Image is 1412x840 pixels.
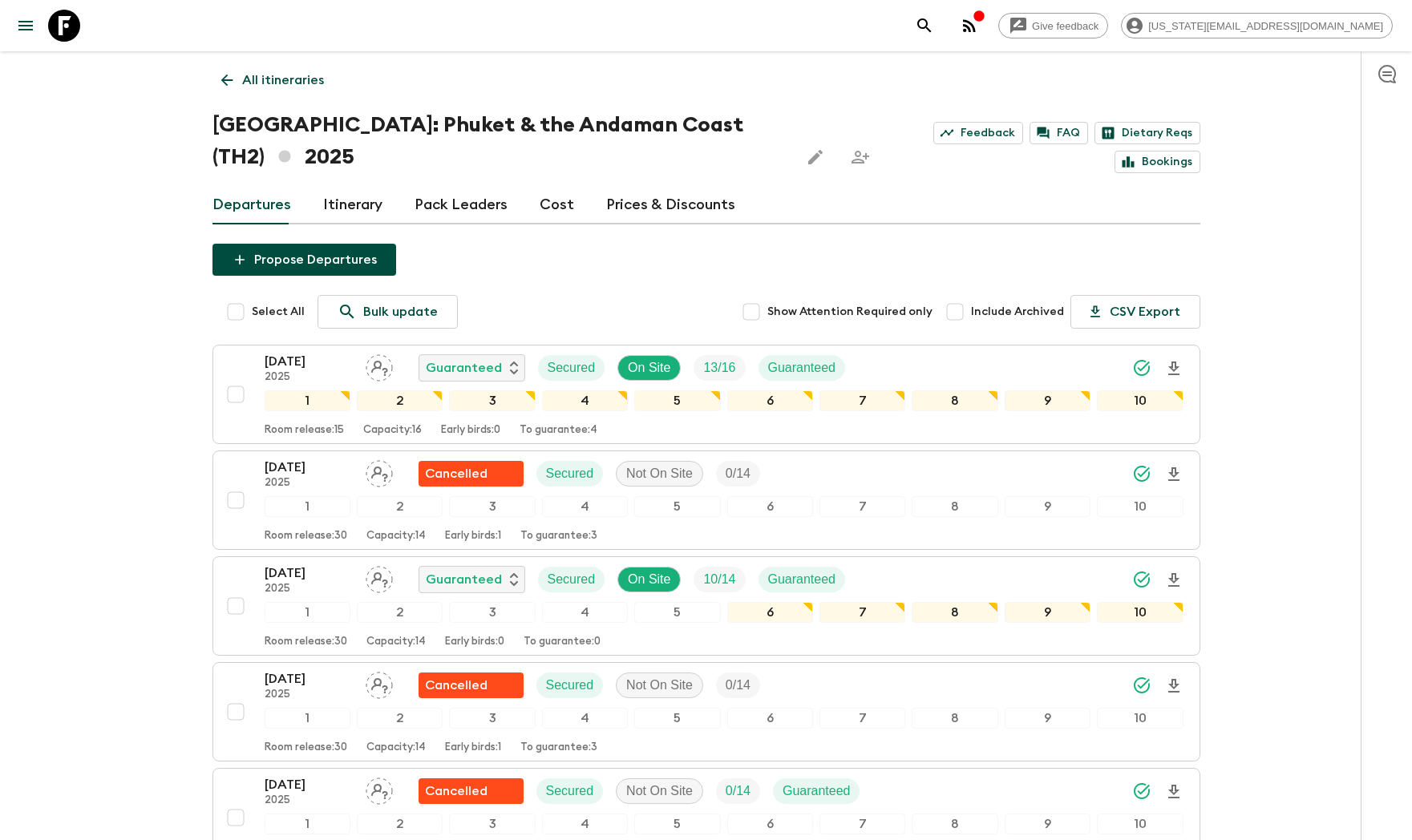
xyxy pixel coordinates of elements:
[626,676,693,695] p: Not On Site
[538,567,605,592] div: Secured
[265,563,353,583] p: [DATE]
[1139,20,1392,32] span: [US_STATE][EMAIL_ADDRESS][DOMAIN_NAME]
[726,676,751,695] p: 0 / 14
[548,358,596,378] p: Secured
[366,782,393,795] span: Assign pack leader
[1121,13,1393,38] div: [US_STATE][EMAIL_ADDRESS][DOMAIN_NAME]
[542,496,628,517] div: 4
[1164,465,1183,484] svg: Download Onboarding
[703,570,735,589] p: 10 / 14
[819,496,905,517] div: 7
[212,662,1200,761] button: [DATE]2025Assign pack leaderFlash Pack cancellationSecuredNot On SiteTrip Fill12345678910Room rel...
[716,778,760,804] div: Trip Fill
[726,781,751,801] p: 0 / 14
[1115,151,1200,173] a: Bookings
[415,186,508,224] a: Pack Leaders
[1164,571,1183,590] svg: Download Onboarding
[727,814,813,834] div: 6
[425,676,488,695] p: Cancelled
[520,530,597,543] p: To guarantee: 3
[265,458,353,477] p: [DATE]
[357,390,443,411] div: 2
[1005,496,1090,517] div: 9
[366,741,426,754] p: Capacity: 14
[265,708,350,729] div: 1
[548,570,596,589] p: Secured
[1097,814,1183,834] div: 10
[212,345,1200,444] button: [DATE]2025Assign pack leaderGuaranteedSecuredOn SiteTrip FillGuaranteed12345678910Room release:15...
[912,814,997,834] div: 8
[265,741,347,754] p: Room release: 30
[449,814,535,834] div: 3
[844,141,876,173] span: Share this itinerary
[357,708,443,729] div: 2
[542,708,628,729] div: 4
[1164,782,1183,802] svg: Download Onboarding
[912,708,997,729] div: 8
[727,390,813,411] div: 6
[212,450,1200,550] button: [DATE]2025Assign pack leaderFlash Pack cancellationSecuredNot On SiteTrip Fill12345678910Room rel...
[694,567,745,592] div: Trip Fill
[542,602,628,623] div: 4
[634,814,720,834] div: 5
[606,186,735,224] a: Prices & Discounts
[265,496,350,517] div: 1
[634,496,720,517] div: 5
[265,636,347,648] p: Room release: 30
[616,778,703,804] div: Not On Site
[727,496,813,517] div: 6
[616,672,703,698] div: Not On Site
[546,464,594,483] p: Secured
[252,304,305,320] span: Select All
[212,64,333,96] a: All itineraries
[445,636,504,648] p: Early birds: 0
[265,583,353,596] p: 2025
[449,390,535,411] div: 3
[441,424,500,437] p: Early birds: 0
[538,355,605,381] div: Secured
[265,689,353,701] p: 2025
[265,794,353,807] p: 2025
[265,371,353,384] p: 2025
[536,461,604,487] div: Secured
[1132,358,1151,378] svg: Synced Successfully
[445,741,501,754] p: Early birds: 1
[1097,496,1183,517] div: 10
[768,570,836,589] p: Guaranteed
[265,530,347,543] p: Room release: 30
[357,814,443,834] div: 2
[1097,602,1183,623] div: 10
[716,461,760,487] div: Trip Fill
[419,778,524,804] div: Flash Pack cancellation
[617,567,681,592] div: On Site
[542,814,628,834] div: 4
[933,122,1023,144] a: Feedback
[767,304,933,320] span: Show Attention Required only
[542,390,628,411] div: 4
[727,708,813,729] div: 6
[1005,708,1090,729] div: 9
[449,496,535,517] div: 3
[1132,464,1151,483] svg: Synced Successfully
[445,530,501,543] p: Early birds: 1
[242,71,324,90] p: All itineraries
[703,358,735,378] p: 13 / 16
[1070,295,1200,329] button: CSV Export
[540,186,574,224] a: Cost
[366,359,393,372] span: Assign pack leader
[366,465,393,478] span: Assign pack leader
[1132,570,1151,589] svg: Synced Successfully
[357,496,443,517] div: 2
[449,602,535,623] div: 3
[520,741,597,754] p: To guarantee: 3
[449,708,535,729] div: 3
[212,556,1200,656] button: [DATE]2025Assign pack leaderGuaranteedSecuredOn SiteTrip FillGuaranteed12345678910Room release:30...
[799,141,831,173] button: Edit this itinerary
[425,781,488,801] p: Cancelled
[616,461,703,487] div: Not On Site
[366,636,426,648] p: Capacity: 14
[694,355,745,381] div: Trip Fill
[819,602,905,623] div: 7
[716,672,760,698] div: Trip Fill
[1097,390,1183,411] div: 10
